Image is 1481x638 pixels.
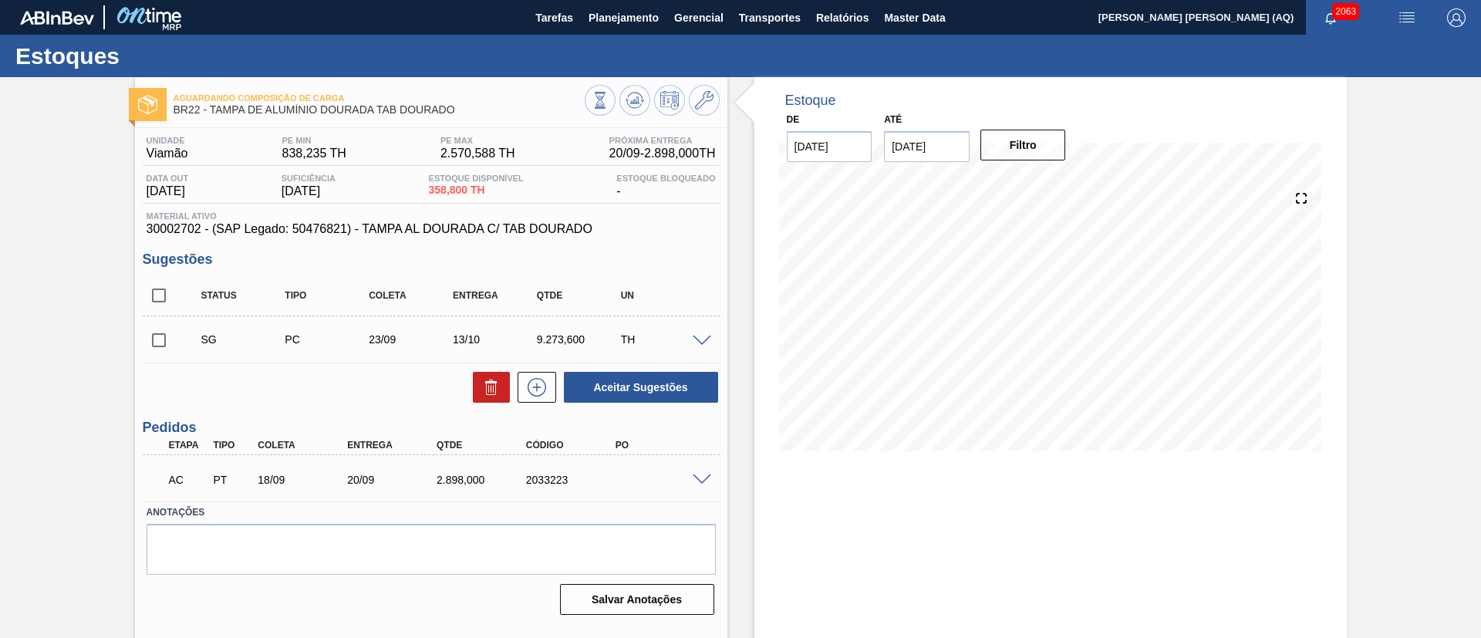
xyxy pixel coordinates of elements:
div: Aguardando Composição de Carga [165,463,211,497]
div: Tipo [209,440,255,451]
input: dd/mm/yyyy [787,131,872,162]
div: Coleta [365,290,458,301]
label: Anotações [147,501,716,524]
input: dd/mm/yyyy [884,131,970,162]
span: Unidade [147,136,188,145]
img: TNhmsLtSVTkK8tSr43FrP2fwEKptu5GPRR3wAAAABJRU5ErkJggg== [20,11,94,25]
span: Relatórios [816,8,869,27]
div: Tipo [281,290,374,301]
span: Estoque Bloqueado [616,174,715,183]
div: Aceitar Sugestões [556,370,720,404]
div: Nova sugestão [510,372,556,403]
p: AC [169,474,207,486]
button: Visão Geral dos Estoques [585,85,616,116]
span: PE MAX [440,136,515,145]
div: Excluir Sugestões [465,372,510,403]
button: Filtro [980,130,1066,160]
span: Gerencial [674,8,724,27]
button: Ir ao Master Data / Geral [689,85,720,116]
div: 20/09/2025 [343,474,444,486]
span: PE MIN [282,136,346,145]
div: 2033223 [522,474,622,486]
span: Estoque Disponível [429,174,524,183]
span: 358,800 TH [429,184,524,196]
div: PO [612,440,712,451]
div: 2.898,000 [433,474,533,486]
div: Qtde [433,440,533,451]
button: Programar Estoque [654,85,685,116]
div: Qtde [533,290,626,301]
span: Planejamento [589,8,659,27]
span: Aguardando Composição de Carga [174,93,585,103]
div: 18/09/2025 [254,474,354,486]
span: Viamão [147,147,188,160]
div: Sugestão Criada [197,333,291,346]
span: 30002702 - (SAP Legado: 50476821) - TAMPA AL DOURADA C/ TAB DOURADO [147,222,716,236]
span: 2063 [1332,3,1359,20]
span: [DATE] [147,184,189,198]
span: Master Data [884,8,945,27]
span: Material ativo [147,211,716,221]
div: Coleta [254,440,354,451]
div: Entrega [343,440,444,451]
span: Transportes [739,8,801,27]
button: Atualizar Gráfico [619,85,650,116]
span: Data out [147,174,189,183]
h1: Estoques [15,47,289,65]
label: Até [884,114,902,125]
span: Próxima Entrega [609,136,716,145]
div: TH [617,333,710,346]
button: Notificações [1306,7,1355,29]
div: UN [617,290,710,301]
div: - [612,174,719,198]
div: Pedido de Transferência [209,474,255,486]
button: Salvar Anotações [560,584,714,615]
div: 23/09/2025 [365,333,458,346]
img: Ícone [138,95,157,114]
div: Entrega [449,290,542,301]
h3: Sugestões [143,251,720,268]
span: 20/09 - 2.898,000 TH [609,147,716,160]
div: 13/10/2025 [449,333,542,346]
span: Tarefas [535,8,573,27]
div: Etapa [165,440,211,451]
h3: Pedidos [143,420,720,436]
span: BR22 - TAMPA DE ALUMÍNIO DOURADA TAB DOURADO [174,104,585,116]
img: userActions [1398,8,1416,27]
img: Logout [1447,8,1466,27]
span: Suficiência [282,174,336,183]
span: [DATE] [282,184,336,198]
span: 838,235 TH [282,147,346,160]
div: Pedido de Compra [281,333,374,346]
div: 9.273,600 [533,333,626,346]
label: De [787,114,800,125]
div: Status [197,290,291,301]
button: Aceitar Sugestões [564,372,718,403]
div: Código [522,440,622,451]
div: Estoque [785,93,836,109]
span: 2.570,588 TH [440,147,515,160]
